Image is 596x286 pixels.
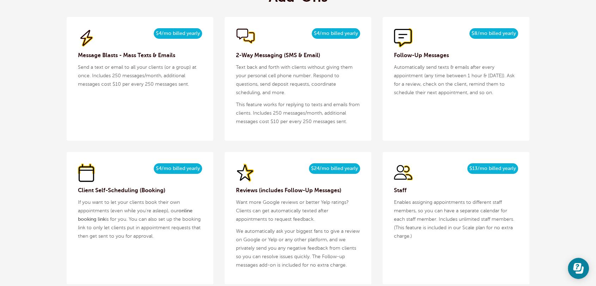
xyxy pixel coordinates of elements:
h3: Follow-Up Messages [394,51,518,60]
span: $24/mo billed yearly [309,163,360,174]
p: This feature works for replying to texts and emails from clients. Includes 250 messages/month, ad... [236,101,360,126]
span: $4/mo billed yearly [154,28,202,39]
h3: 2-Way Messaging (SMS & Email) [236,51,360,60]
h3: Reviews (includes Follow-Up Messages) [236,186,360,195]
iframe: Resource center [568,258,589,279]
span: $13/mo billed yearly [467,163,518,174]
p: Automatically send texts & emails after every appointment (any time between 1 hour & [DATE]). Ask... [394,63,518,97]
h3: Staff [394,186,518,195]
p: Enables assigning appointments to different staff members, so you can have a separate calendar fo... [394,198,518,241]
p: Text back and forth with clients without giving them your personal cell phone number. Respond to ... [236,63,360,97]
span: $4/mo billed yearly [154,163,202,174]
h3: Client Self-Scheduling (Booking) [78,186,202,195]
p: If you want to let your clients book their own appointments (even while you're asleep), our is fo... [78,198,202,241]
span: $8/mo billed yearly [469,28,518,39]
p: Want more Google reviews or better Yelp ratings? Clients can get automatically texted after appoi... [236,198,360,224]
span: $4/mo billed yearly [312,28,360,39]
p: We automatically ask your biggest fans to give a review on Google or Yelp or any other platform, ... [236,227,360,269]
p: Send a text or email to all your clients (or a group) at once. Includes 250 messages/month, addit... [78,63,202,89]
h3: Message Blasts - Mass Texts & Emails [78,51,202,60]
